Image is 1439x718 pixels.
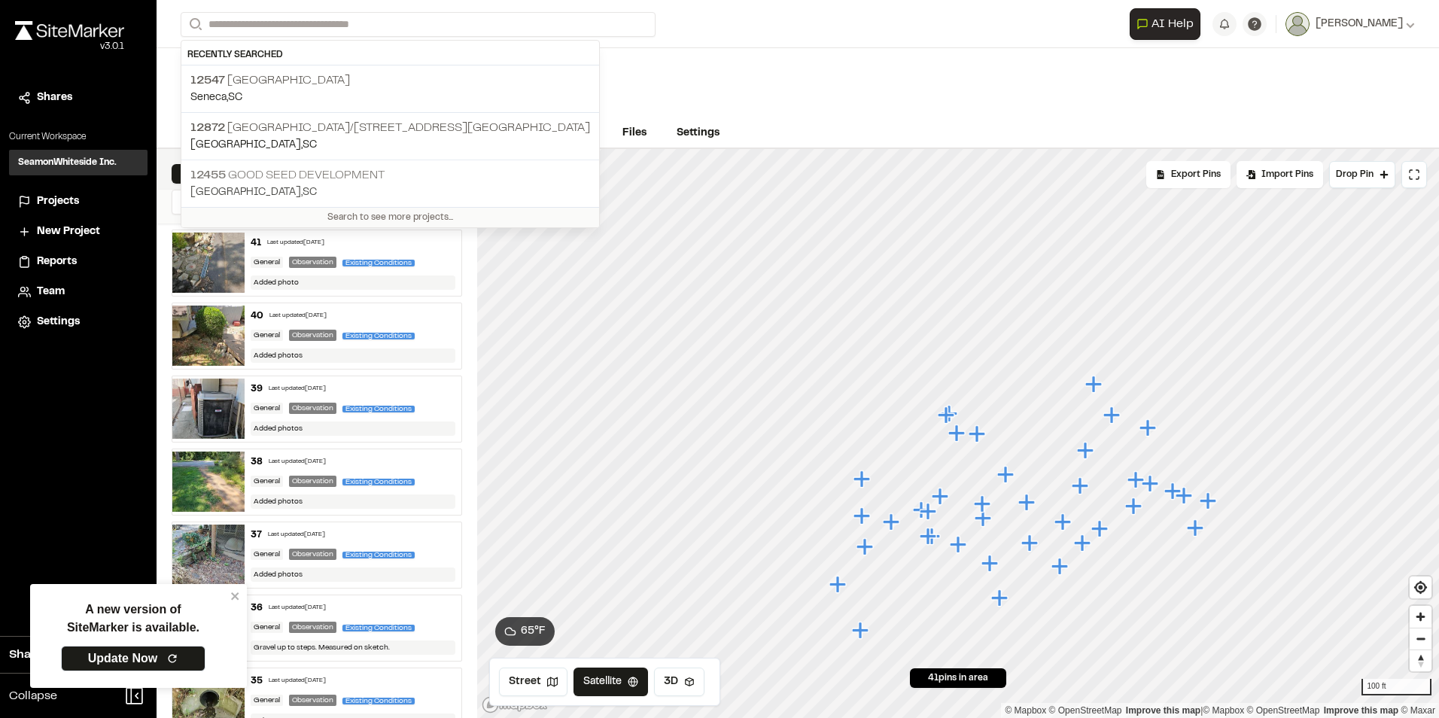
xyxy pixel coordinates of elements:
[928,671,988,685] span: 41 pins in area
[1176,486,1195,506] div: Map marker
[251,455,263,469] div: 38
[1237,161,1323,188] div: Import Pins into your project
[251,309,263,323] div: 40
[67,601,199,637] p: A new version of SiteMarker is available.
[18,193,138,210] a: Projects
[18,224,138,240] a: New Project
[18,284,138,300] a: Team
[1324,705,1398,716] a: Improve this map
[61,646,205,671] a: Update Now
[172,164,317,184] div: Pins
[181,65,599,112] a: 12547 [GEOGRAPHIC_DATA]Seneca,SC
[269,312,327,321] div: Last updated [DATE]
[267,239,324,248] div: Last updated [DATE]
[18,90,138,106] a: Shares
[342,625,415,631] span: Existing Conditions
[495,617,555,646] button: 65°F
[181,112,599,160] a: 12872 [GEOGRAPHIC_DATA]/[STREET_ADDRESS][GEOGRAPHIC_DATA][GEOGRAPHIC_DATA],SC
[251,348,455,363] div: Added photos
[1410,577,1431,598] button: Find my location
[482,696,548,713] a: Mapbox logo
[18,156,117,169] h3: SeamonWhiteside Inc.
[190,166,590,184] p: Good Seed Development
[1146,161,1231,188] div: No pins available to export
[269,458,326,467] div: Last updated [DATE]
[913,500,932,520] div: Map marker
[521,623,546,640] span: 65 ° F
[251,567,455,582] div: Added photos
[974,494,993,514] div: Map marker
[477,149,1439,718] canvas: Map
[920,527,939,546] div: Map marker
[607,119,662,148] a: Files
[269,604,326,613] div: Last updated [DATE]
[289,549,336,560] div: Observation
[1130,8,1206,40] div: Open AI Assistant
[289,330,336,341] div: Observation
[1285,12,1310,36] img: User
[181,207,599,227] div: Search to see more projects...
[251,476,283,487] div: General
[1187,519,1206,538] div: Map marker
[856,537,876,557] div: Map marker
[251,601,263,615] div: 36
[37,90,72,106] span: Shares
[251,695,283,706] div: General
[1261,168,1313,181] span: Import Pins
[1171,168,1221,181] span: Export Pins
[251,674,263,688] div: 35
[1091,519,1111,539] div: Map marker
[181,45,599,65] div: Recently Searched
[1018,493,1038,513] div: Map marker
[991,589,1011,608] div: Map marker
[9,646,110,664] span: Share Workspace
[289,695,336,706] div: Observation
[289,476,336,487] div: Observation
[1049,705,1122,716] a: OpenStreetMap
[181,160,599,207] a: 12455 Good Seed Development[GEOGRAPHIC_DATA],SC
[342,479,415,485] span: Existing Conditions
[1410,628,1431,650] button: Zoom out
[1329,161,1395,188] button: Drop Pin
[289,622,336,633] div: Observation
[251,382,263,396] div: 39
[853,470,873,489] div: Map marker
[251,275,455,290] div: Added photo
[251,330,283,341] div: General
[172,452,245,512] img: file
[1103,406,1123,425] div: Map marker
[190,137,590,154] p: [GEOGRAPHIC_DATA] , SC
[172,525,245,585] img: file
[190,170,226,181] span: 12455
[9,130,148,144] p: Current Workspace
[190,123,225,133] span: 12872
[37,193,79,210] span: Projects
[1164,482,1184,501] div: Map marker
[1200,491,1219,511] div: Map marker
[1336,168,1374,181] span: Drop Pin
[342,333,415,339] span: Existing Conditions
[37,254,77,270] span: Reports
[342,406,415,412] span: Existing Conditions
[1152,15,1194,33] span: AI Help
[883,513,902,532] div: Map marker
[997,465,1017,485] div: Map marker
[37,314,80,330] span: Settings
[1072,476,1091,496] div: Map marker
[1247,705,1320,716] a: OpenStreetMap
[1130,8,1200,40] button: Open AI Assistant
[9,687,57,705] span: Collapse
[251,528,262,542] div: 37
[172,379,245,439] img: file
[1410,650,1431,671] span: Reset bearing to north
[190,75,225,86] span: 12547
[981,554,1001,573] div: Map marker
[1077,441,1097,461] div: Map marker
[269,677,326,686] div: Last updated [DATE]
[1410,606,1431,628] button: Zoom in
[251,640,455,655] div: Gravel up to steps. Measured on sketch.
[1074,534,1094,553] div: Map marker
[251,622,283,633] div: General
[1126,705,1200,716] a: Map feedback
